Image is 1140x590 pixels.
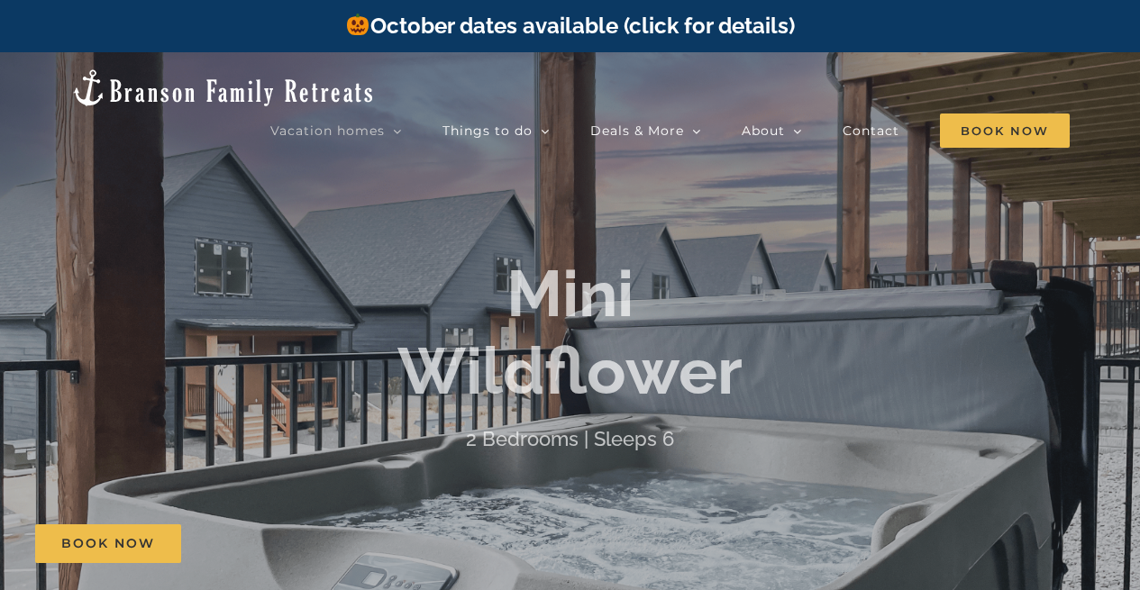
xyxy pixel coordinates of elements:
[70,68,376,108] img: Branson Family Retreats Logo
[742,113,802,149] a: About
[270,113,402,149] a: Vacation homes
[940,113,1070,148] span: Book Now
[742,124,785,137] span: About
[466,427,674,450] h4: 2 Bedrooms | Sleeps 6
[397,255,743,409] b: Mini Wildflower
[843,124,899,137] span: Contact
[442,124,533,137] span: Things to do
[347,14,369,35] img: 🎃
[35,524,181,563] a: Book Now
[270,113,1070,149] nav: Main Menu
[843,113,899,149] a: Contact
[345,13,794,39] a: October dates available (click for details)
[442,113,550,149] a: Things to do
[590,124,684,137] span: Deals & More
[61,536,155,551] span: Book Now
[590,113,701,149] a: Deals & More
[270,124,385,137] span: Vacation homes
